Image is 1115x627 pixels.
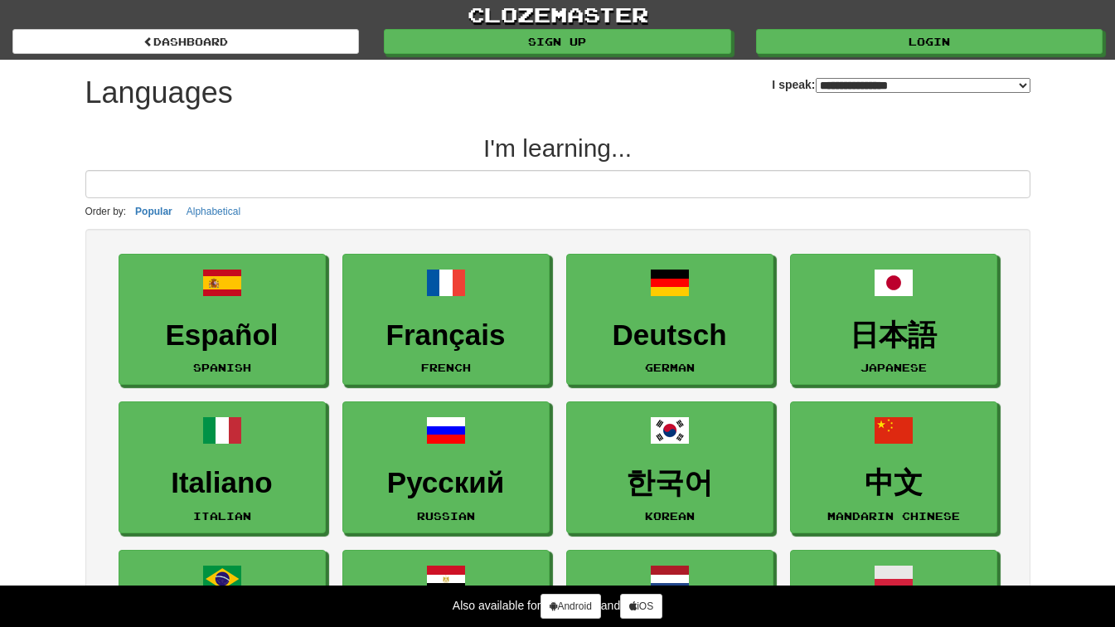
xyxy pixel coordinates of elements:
small: Italian [193,510,251,522]
small: Mandarin Chinese [827,510,960,522]
a: iOS [620,594,662,619]
a: EspañolSpanish [119,254,326,386]
a: 한국어Korean [566,401,773,533]
h3: Français [351,319,541,352]
a: Android [541,594,600,619]
small: French [421,362,471,373]
h3: Italiano [128,467,317,499]
h3: 中文 [799,467,988,499]
small: Spanish [193,362,251,373]
h3: 日本語 [799,319,988,352]
label: I speak: [772,76,1030,93]
a: ItalianoItalian [119,401,326,533]
h3: Español [128,319,317,352]
button: Alphabetical [182,202,245,221]
a: 日本語Japanese [790,254,997,386]
a: Login [756,29,1103,54]
select: I speak: [816,78,1030,93]
small: Russian [417,510,475,522]
h1: Languages [85,76,233,109]
small: German [645,362,695,373]
h2: I'm learning... [85,134,1030,162]
a: Sign up [384,29,730,54]
button: Popular [130,202,177,221]
a: РусскийRussian [342,401,550,533]
h3: 한국어 [575,467,764,499]
h3: Русский [351,467,541,499]
a: 中文Mandarin Chinese [790,401,997,533]
a: DeutschGerman [566,254,773,386]
small: Japanese [860,362,927,373]
h3: Deutsch [575,319,764,352]
small: Order by: [85,206,127,217]
a: FrançaisFrench [342,254,550,386]
small: Korean [645,510,695,522]
a: dashboard [12,29,359,54]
